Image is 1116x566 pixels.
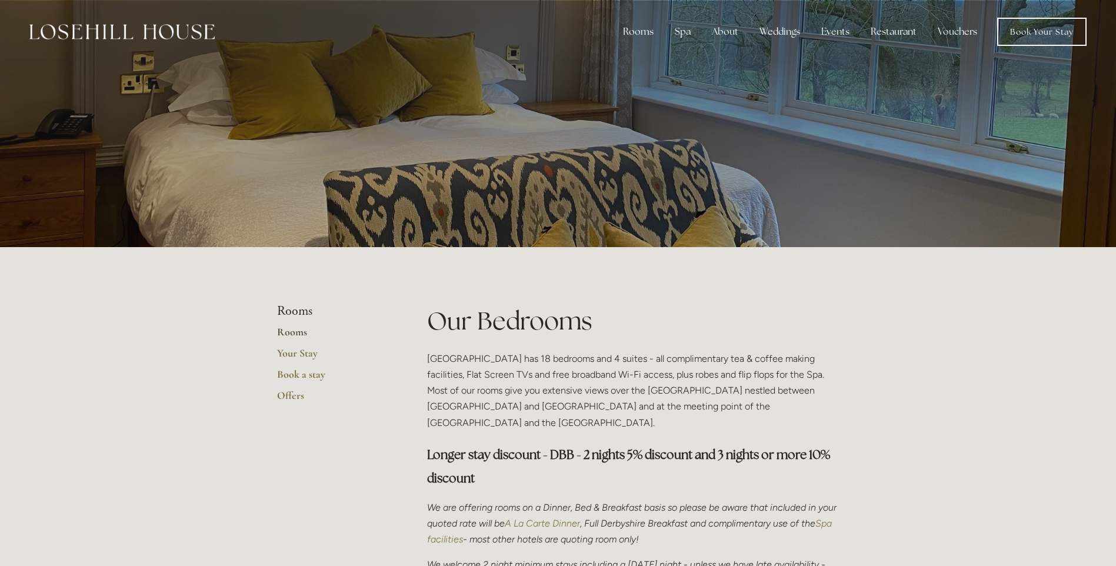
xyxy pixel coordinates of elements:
[277,368,389,389] a: Book a stay
[702,20,748,44] div: About
[580,518,815,529] em: , Full Derbyshire Breakfast and complimentary use of the
[427,502,839,529] em: We are offering rooms on a Dinner, Bed & Breakfast basis so please be aware that included in your...
[750,20,809,44] div: Weddings
[277,389,389,410] a: Offers
[277,347,389,368] a: Your Stay
[427,351,840,431] p: [GEOGRAPHIC_DATA] has 18 bedrooms and 4 suites - all complimentary tea & coffee making facilities...
[29,24,215,39] img: Losehill House
[277,325,389,347] a: Rooms
[427,304,840,338] h1: Our Bedrooms
[812,20,859,44] div: Events
[505,518,580,529] a: A La Carte Dinner
[614,20,663,44] div: Rooms
[861,20,926,44] div: Restaurant
[463,534,639,545] em: - most other hotels are quoting room only!
[427,447,832,486] strong: Longer stay discount - DBB - 2 nights 5% discount and 3 nights or more 10% discount
[665,20,700,44] div: Spa
[928,20,987,44] a: Vouchers
[277,304,389,319] li: Rooms
[997,18,1087,46] a: Book Your Stay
